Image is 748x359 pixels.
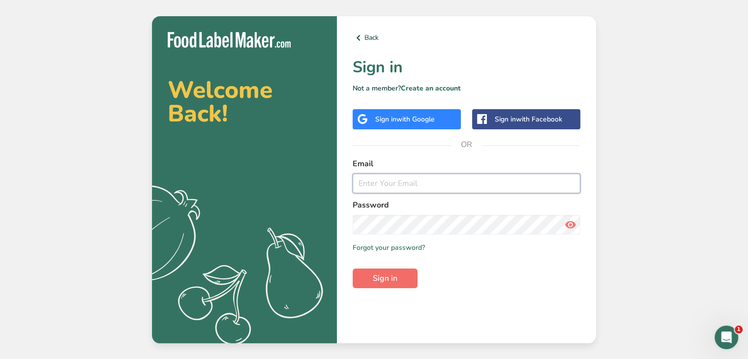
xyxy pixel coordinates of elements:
[735,326,743,333] span: 1
[353,242,425,253] a: Forgot your password?
[353,158,580,170] label: Email
[401,84,461,93] a: Create an account
[353,199,580,211] label: Password
[715,326,738,349] iframe: Intercom live chat
[353,83,580,93] p: Not a member?
[353,174,580,193] input: Enter Your Email
[396,115,435,124] span: with Google
[168,32,291,48] img: Food Label Maker
[375,114,435,124] div: Sign in
[452,130,481,159] span: OR
[168,78,321,125] h2: Welcome Back!
[495,114,562,124] div: Sign in
[353,32,580,44] a: Back
[353,56,580,79] h1: Sign in
[373,272,397,284] span: Sign in
[353,269,418,288] button: Sign in
[516,115,562,124] span: with Facebook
